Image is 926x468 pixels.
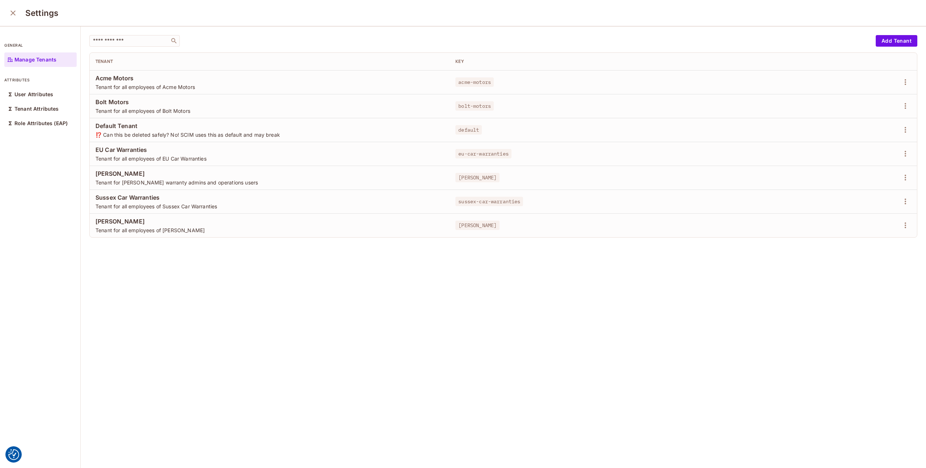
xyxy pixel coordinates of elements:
h3: Settings [25,8,58,18]
span: Tenant for all employees of Sussex Car Warranties [95,203,444,210]
span: Default Tenant [95,122,444,130]
span: [PERSON_NAME] [95,217,444,225]
p: general [4,42,77,48]
span: Tenant for all employees of Bolt Motors [95,107,444,114]
span: acme-motors [455,77,494,87]
span: Sussex Car Warranties [95,193,444,201]
span: eu-car-warranties [455,149,511,158]
p: User Attributes [14,92,53,97]
p: Manage Tenants [14,57,56,63]
span: ⁉️ Can this be deleted safely? No! SCIM uses this as default and may break [95,131,444,138]
p: Role Attributes (EAP) [14,120,68,126]
div: Tenant [95,59,444,64]
p: Tenant Attributes [14,106,59,112]
span: Tenant for [PERSON_NAME] warranty admins and operations users [95,179,444,186]
p: attributes [4,77,77,83]
span: [PERSON_NAME] [455,173,500,182]
button: Add Tenant [876,35,917,47]
span: EU Car Warranties [95,146,444,154]
span: [PERSON_NAME] [455,221,500,230]
span: [PERSON_NAME] [95,170,444,178]
button: Consent Preferences [8,449,19,460]
span: Tenant for all employees of Acme Motors [95,84,444,90]
button: close [6,6,20,20]
span: Tenant for all employees of EU Car Warranties [95,155,444,162]
div: Key [455,59,774,64]
span: Bolt Motors [95,98,444,106]
img: Revisit consent button [8,449,19,460]
span: bolt-motors [455,101,494,111]
span: Acme Motors [95,74,444,82]
span: default [455,125,482,135]
span: Tenant for all employees of [PERSON_NAME] [95,227,444,234]
span: sussex-car-warranties [455,197,523,206]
